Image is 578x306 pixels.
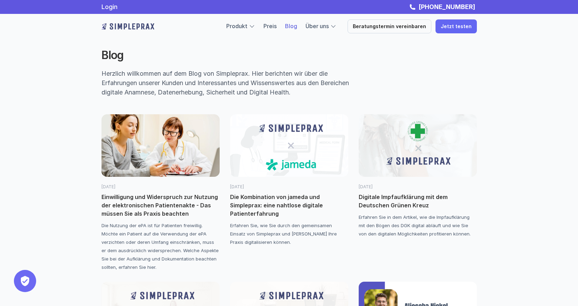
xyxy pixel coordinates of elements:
[263,23,277,30] a: Preis
[285,23,297,30] a: Blog
[101,184,220,190] p: [DATE]
[359,184,477,190] p: [DATE]
[101,3,117,10] a: Login
[435,19,477,33] a: Jetzt testen
[359,193,477,209] p: Digitale Impfaufklärung mit dem Deutschen Grünen Kreuz
[348,19,431,33] a: Beratungstermin vereinbaren
[101,69,364,97] p: Herzlich willkommen auf dem Blog von Simpleprax. Hier berichten wir über die Erfahrungen unserer ...
[230,114,348,246] a: [DATE]Die Kombination von jameda und Simpleprax: eine nahtlose digitale PatienterfahrungErfahren ...
[353,24,426,30] p: Beratungstermin vereinbaren
[101,221,220,271] p: Die Nutzung der ePA ist für Patienten freiwillig. Möchte ein Patient auf die Verwendung der ePA v...
[230,221,348,246] p: Erfahren Sie, wie Sie durch den gemeinsamen Einsatz von Simpleprax und [PERSON_NAME] Ihre Praxis ...
[359,213,477,238] p: Erfahren Sie in dem Artikel, wie die Impfaufklärung mit den Bögen des DGK digital abläuft und wie...
[359,114,477,238] a: [DATE]Digitale Impfaufklärung mit dem Deutschen Grünen KreuzErfahren Sie in dem Artikel, wie die ...
[418,3,475,10] strong: [PHONE_NUMBER]
[230,184,348,190] p: [DATE]
[417,3,477,10] a: [PHONE_NUMBER]
[101,49,362,62] h2: Blog
[230,193,348,218] p: Die Kombination von jameda und Simpleprax: eine nahtlose digitale Patienterfahrung
[226,23,247,30] a: Produkt
[101,114,220,271] a: Elektronische Patientenakte[DATE]Einwilligung und Widerspruch zur Nutzung der elektronischen Pati...
[101,193,220,218] p: Einwilligung und Widerspruch zur Nutzung der elektronischen Patientenakte - Das müssen Sie als Pr...
[101,114,220,177] img: Elektronische Patientenakte
[306,23,329,30] a: Über uns
[441,24,472,30] p: Jetzt testen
